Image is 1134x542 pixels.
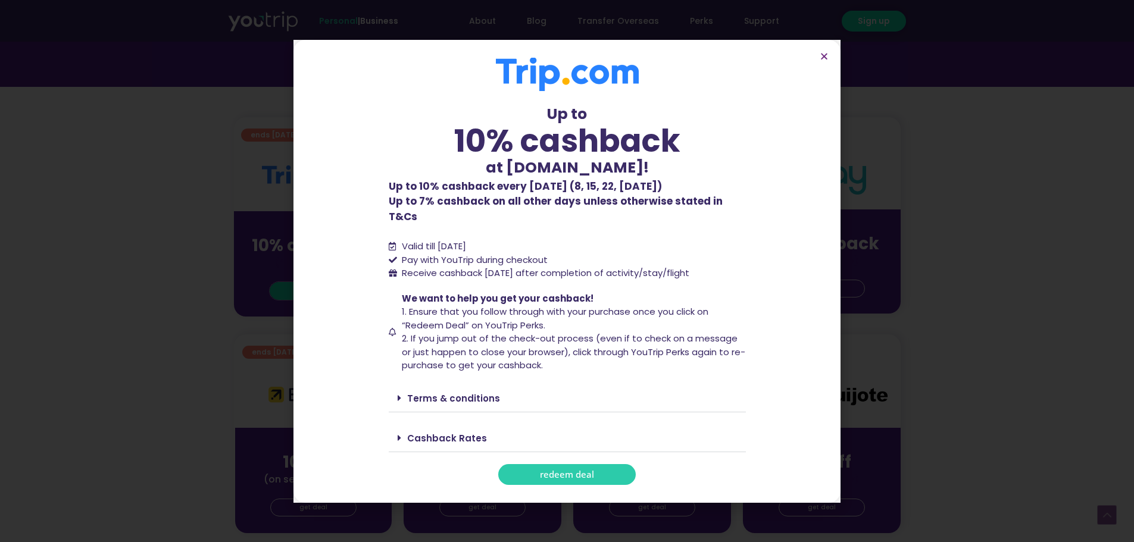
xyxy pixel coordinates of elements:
span: 1. Ensure that you follow through with your purchase once you click on “Redeem Deal” on YouTrip P... [402,305,708,331]
a: Cashback Rates [407,432,487,444]
a: Close [820,52,829,61]
a: redeem deal [498,464,636,485]
span: Receive cashback [DATE] after completion of activity/stay/flight [402,267,689,279]
div: Up to at [DOMAIN_NAME]! [389,103,746,179]
div: 10% cashback [389,125,746,156]
div: Cashback Rates [389,424,746,452]
span: 2. If you jump out of the check-out process (even if to check on a message or just happen to clos... [402,332,745,371]
div: Terms & conditions [389,384,746,412]
span: Valid till [DATE] [402,240,466,252]
span: Pay with YouTrip during checkout [399,253,548,267]
b: Up to 10% cashback every [DATE] (8, 15, 22, [DATE]) [389,179,662,193]
span: redeem deal [540,470,594,479]
a: Terms & conditions [407,392,500,405]
p: Up to 7% cashback on all other days unless otherwise stated in T&Cs [389,179,746,225]
span: We want to help you get your cashback! [402,292,593,305]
